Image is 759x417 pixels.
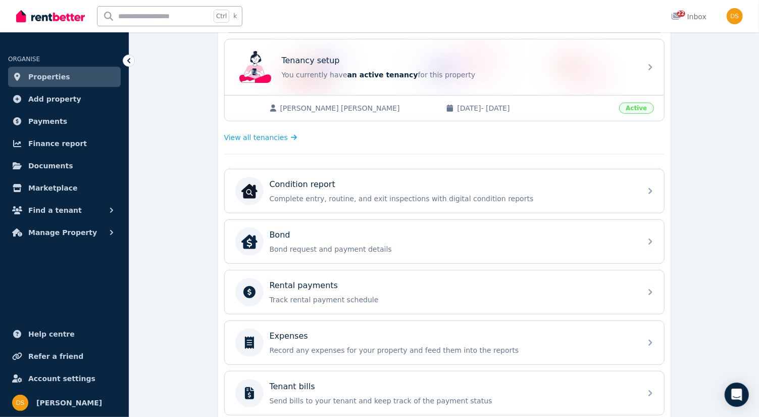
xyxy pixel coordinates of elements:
[225,372,664,415] a: Tenant billsSend bills to your tenant and keep track of the payment status
[270,345,635,355] p: Record any expenses for your property and feed them into the reports
[270,396,635,406] p: Send bills to your tenant and keep track of the payment status
[36,397,102,409] span: [PERSON_NAME]
[457,103,613,113] span: [DATE] - [DATE]
[725,383,749,407] div: Open Intercom Messenger
[225,39,664,95] a: Tenancy setupTenancy setupYou currently havean active tenancyfor this property
[225,169,664,213] a: Condition reportCondition reportComplete entry, routine, and exit inspections with digital condit...
[28,328,75,340] span: Help centre
[8,368,121,389] a: Account settings
[8,89,121,109] a: Add property
[8,67,121,87] a: Properties
[270,381,315,393] p: Tenant bills
[270,229,290,241] p: Bond
[28,204,82,216] span: Find a tenant
[270,280,338,292] p: Rental payments
[270,295,635,305] p: Track rental payment schedule
[677,11,685,17] span: 22
[28,350,83,362] span: Refer a friend
[270,330,308,342] p: Expenses
[727,8,743,24] img: Donna Stone
[28,373,95,385] span: Account settings
[282,55,340,67] p: Tenancy setup
[214,10,229,23] span: Ctrl
[28,115,67,127] span: Payments
[8,156,121,176] a: Documents
[8,346,121,366] a: Refer a friend
[282,70,635,80] p: You currently have for this property
[8,200,121,220] button: Find a tenant
[270,178,335,191] p: Condition report
[224,132,297,143] a: View all tenancies
[241,183,258,199] img: Condition report
[224,132,288,143] span: View all tenancies
[8,324,121,344] a: Help centre
[347,71,418,79] span: an active tenancy
[270,244,635,254] p: Bond request and payment details
[12,395,28,411] img: Donna Stone
[225,270,664,314] a: Rental paymentsTrack rental payment schedule
[241,234,258,250] img: Bond
[8,133,121,154] a: Finance report
[16,9,85,24] img: RentBetter
[225,220,664,263] a: BondBondBond request and payment details
[270,194,635,204] p: Complete entry, routine, and exit inspections with digital condition reports
[28,71,70,83] span: Properties
[28,93,81,105] span: Add property
[28,182,77,194] span: Marketplace
[233,12,237,20] span: k
[225,321,664,364] a: ExpensesRecord any expenses for your property and feed them into the reports
[8,178,121,198] a: Marketplace
[239,51,272,83] img: Tenancy setup
[8,56,40,63] span: ORGANISE
[671,12,706,22] div: Inbox
[8,111,121,131] a: Payments
[28,160,73,172] span: Documents
[28,226,97,239] span: Manage Property
[28,137,87,150] span: Finance report
[619,103,653,114] span: Active
[280,103,436,113] span: [PERSON_NAME] [PERSON_NAME]
[8,222,121,243] button: Manage Property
